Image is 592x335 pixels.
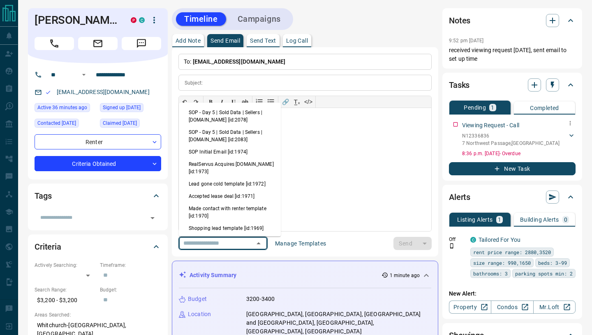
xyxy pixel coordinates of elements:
[179,234,281,247] li: Always on the site template [id:1968]
[498,217,501,223] p: 1
[303,96,314,108] button: </>
[270,237,331,250] button: Manage Templates
[462,121,519,130] p: Viewing Request - Call
[35,294,96,307] p: $3,200 - $3,200
[35,37,74,50] span: Call
[280,96,291,108] button: 🔗
[35,237,161,257] div: Criteria
[176,12,226,26] button: Timeline
[449,236,465,243] p: Off
[179,190,281,202] li: Accepted lease deal [id:1971]
[449,190,470,204] h2: Alerts
[491,105,494,110] p: 1
[35,134,161,149] div: Renter
[473,248,551,256] span: rent price range: 2880,3520
[179,202,281,222] li: Made contact with renter template [id:1970]
[100,262,161,269] p: Timeframe:
[179,268,431,283] div: Activity Summary1 minute ago
[57,89,150,95] a: [EMAIL_ADDRESS][DOMAIN_NAME]
[242,99,248,105] s: ab
[393,237,432,250] div: split button
[103,119,137,127] span: Claimed [DATE]
[179,146,281,158] li: SOP Initial Email [id:1974]
[35,186,161,206] div: Tags
[491,301,533,314] a: Condos
[178,54,432,70] p: To:
[35,311,161,319] p: Areas Searched:
[35,240,61,253] h2: Criteria
[179,158,281,178] li: RealServus Acquires [DOMAIN_NAME] [id:1973]
[449,38,484,44] p: 9:52 pm [DATE]
[210,38,240,44] p: Send Email
[449,187,576,207] div: Alerts
[35,156,161,171] div: Criteria Obtained
[390,272,420,279] p: 1 minute ago
[246,295,275,303] p: 3200-3400
[462,132,560,140] p: N12336836
[179,178,281,190] li: Lead gone cold template [id:1972]
[449,11,576,30] div: Notes
[131,17,136,23] div: property.ca
[253,238,264,249] button: Close
[538,259,567,267] span: beds: 3-99
[35,103,96,115] div: Fri Aug 15 2025
[35,262,96,269] p: Actively Searching:
[179,96,190,108] button: ↶
[520,217,559,223] p: Building Alerts
[100,103,161,115] div: Sun Jun 02 2024
[35,119,96,130] div: Fri Jul 18 2025
[449,301,491,314] a: Property
[147,212,158,224] button: Open
[462,131,576,149] div: N123368367 Northwest Passage,[GEOGRAPHIC_DATA]
[45,89,51,95] svg: Email Valid
[79,70,89,80] button: Open
[179,222,281,234] li: Shopping lead template [id:1969]
[462,150,576,157] p: 8:36 p.m. [DATE] - Overdue
[78,37,118,50] span: Email
[185,79,203,87] p: Subject:
[139,17,145,23] div: condos.ca
[250,38,276,44] p: Send Text
[462,140,560,147] p: 7 Northwest Passage , [GEOGRAPHIC_DATA]
[473,269,508,278] span: bathrooms: 3
[179,106,281,126] li: SOP - Day 5 | Sold Data | Sellers | [DOMAIN_NAME] [id:2078]
[449,14,470,27] h2: Notes
[228,96,239,108] button: 𝐔
[100,286,161,294] p: Budget:
[449,289,576,298] p: New Alert:
[449,78,469,92] h2: Tasks
[188,295,207,303] p: Budget
[239,96,251,108] button: ab
[216,96,228,108] button: 𝑰
[205,96,216,108] button: 𝐁
[479,236,520,243] a: Tailored For You
[37,103,87,112] span: Active 36 minutes ago
[470,237,476,243] div: condos.ca
[533,301,576,314] a: Mr.Loft
[231,99,236,105] span: 𝐔
[103,103,141,112] span: Signed up [DATE]
[37,119,76,127] span: Contacted [DATE]
[464,105,486,110] p: Pending
[100,119,161,130] div: Fri Jan 17 2025
[229,12,289,26] button: Campaigns
[473,259,531,267] span: size range: 990,1650
[515,269,573,278] span: parking spots min: 2
[176,38,201,44] p: Add Note
[530,105,559,111] p: Completed
[449,46,576,63] p: received viewing request [DATE], sent email to set up time
[449,75,576,95] div: Tasks
[179,126,281,146] li: SOP - Day 5 | Sold Data | Sellers | [DOMAIN_NAME] [id:2083]
[254,96,265,108] button: Numbered list
[193,58,286,65] span: [EMAIL_ADDRESS][DOMAIN_NAME]
[286,38,308,44] p: Log Call
[564,217,567,223] p: 0
[122,37,161,50] span: Message
[190,271,236,280] p: Activity Summary
[35,14,118,27] h1: [PERSON_NAME]
[449,162,576,175] button: New Task
[190,96,202,108] button: ↷
[291,96,303,108] button: T̲ₓ
[35,286,96,294] p: Search Range:
[188,310,211,319] p: Location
